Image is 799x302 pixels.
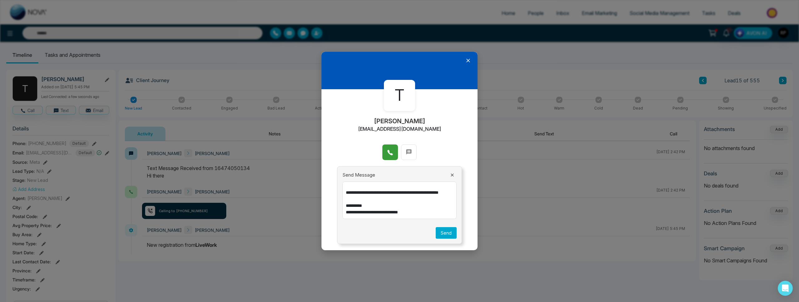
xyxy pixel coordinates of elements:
[395,84,404,107] span: T
[358,126,441,132] h2: [EMAIL_ADDRESS][DOMAIN_NAME]
[342,172,375,179] span: Send Message
[778,281,793,296] div: Open Intercom Messenger
[436,227,457,239] button: Send
[374,117,425,125] h2: [PERSON_NAME]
